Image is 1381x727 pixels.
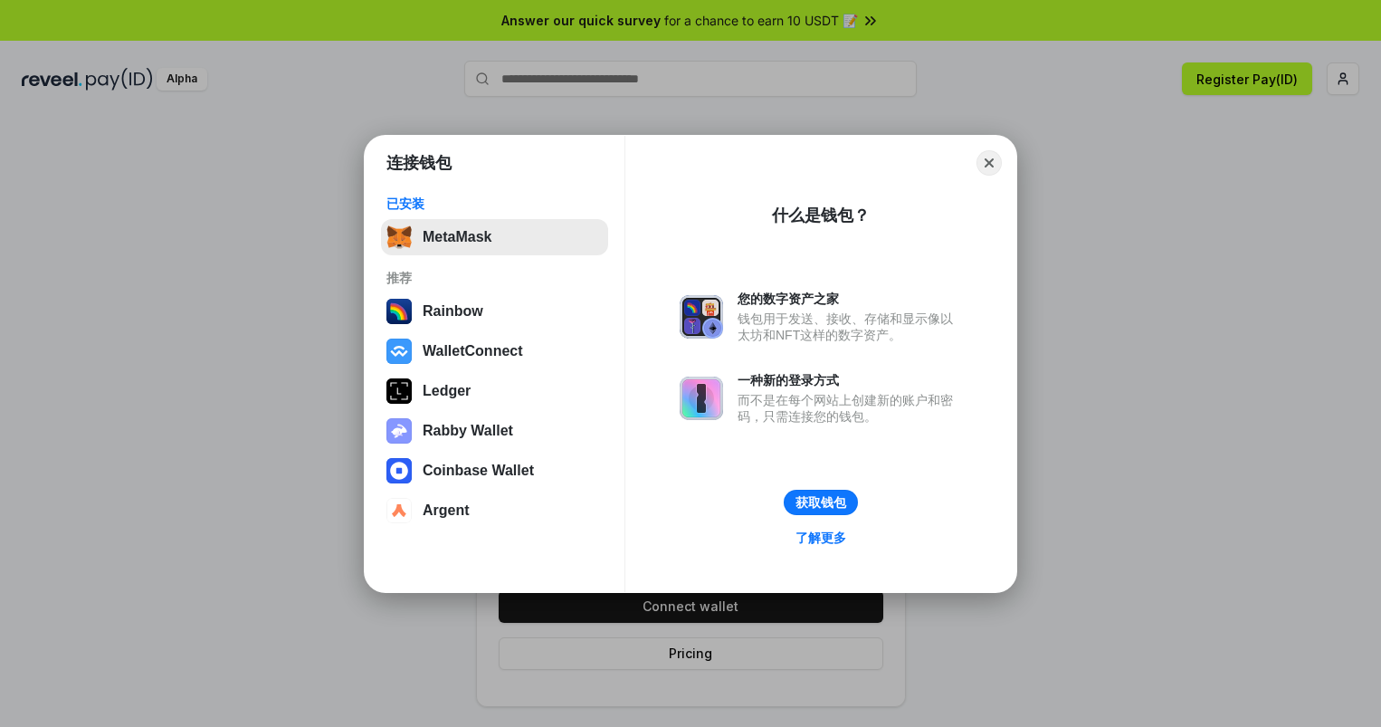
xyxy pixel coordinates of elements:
img: svg+xml,%3Csvg%20width%3D%22120%22%20height%3D%22120%22%20viewBox%3D%220%200%20120%20120%22%20fil... [386,299,412,324]
div: 而不是在每个网站上创建新的账户和密码，只需连接您的钱包。 [738,392,962,425]
div: Rainbow [423,303,483,320]
div: 什么是钱包？ [772,205,870,226]
button: Ledger [381,373,608,409]
img: svg+xml,%3Csvg%20xmlns%3D%22http%3A%2F%2Fwww.w3.org%2F2000%2Fsvg%22%20fill%3D%22none%22%20viewBox... [386,418,412,444]
button: Argent [381,493,608,529]
img: svg+xml,%3Csvg%20xmlns%3D%22http%3A%2F%2Fwww.w3.org%2F2000%2Fsvg%22%20width%3D%2228%22%20height%3... [386,378,412,404]
div: 一种新的登录方式 [738,372,962,388]
a: 了解更多 [785,526,857,550]
img: svg+xml,%3Csvg%20width%3D%2228%22%20height%3D%2228%22%20viewBox%3D%220%200%2028%2028%22%20fill%3D... [386,458,412,483]
div: 了解更多 [795,530,846,546]
div: 获取钱包 [795,494,846,511]
img: svg+xml,%3Csvg%20width%3D%2228%22%20height%3D%2228%22%20viewBox%3D%220%200%2028%2028%22%20fill%3D... [386,498,412,523]
button: MetaMask [381,219,608,255]
div: Rabby Wallet [423,423,513,439]
button: 获取钱包 [784,490,858,515]
button: Rabby Wallet [381,413,608,449]
h1: 连接钱包 [386,152,452,174]
button: Rainbow [381,293,608,330]
img: svg+xml,%3Csvg%20fill%3D%22none%22%20height%3D%2233%22%20viewBox%3D%220%200%2035%2033%22%20width%... [386,225,412,250]
div: Coinbase Wallet [423,463,534,479]
div: WalletConnect [423,343,523,359]
div: 推荐 [386,270,603,286]
button: Coinbase Wallet [381,453,608,489]
div: 钱包用于发送、接收、存储和显示像以太坊和NFT这样的数字资产。 [738,311,962,343]
div: 您的数字资产之家 [738,291,962,307]
img: svg+xml,%3Csvg%20xmlns%3D%22http%3A%2F%2Fwww.w3.org%2F2000%2Fsvg%22%20fill%3D%22none%22%20viewBox... [680,295,723,339]
div: Ledger [423,383,471,399]
div: Argent [423,502,470,519]
button: Close [976,150,1002,176]
img: svg+xml,%3Csvg%20width%3D%2228%22%20height%3D%2228%22%20viewBox%3D%220%200%2028%2028%22%20fill%3D... [386,339,412,364]
div: MetaMask [423,229,491,245]
div: 已安装 [386,196,603,212]
button: WalletConnect [381,333,608,369]
img: svg+xml,%3Csvg%20xmlns%3D%22http%3A%2F%2Fwww.w3.org%2F2000%2Fsvg%22%20fill%3D%22none%22%20viewBox... [680,377,723,420]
